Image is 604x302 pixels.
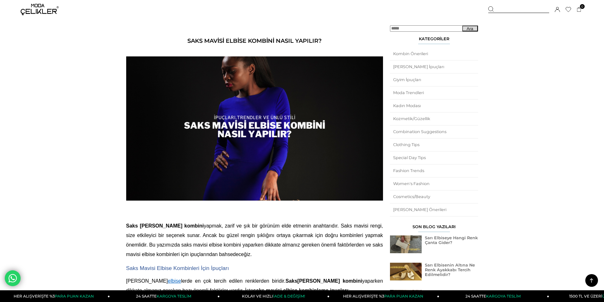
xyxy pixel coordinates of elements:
img: Saks Mavisi Elbise Kombini Nasıl Yapılır? [126,56,383,201]
span: [PERSON_NAME] lerde en çok tercih edilen renklerden biridir. yaparken dikkate almanız gereken baz... [126,278,383,293]
a: elbise [168,278,181,284]
b: [PERSON_NAME] kombini [297,278,362,284]
div: Kategoriler [390,36,478,44]
span: PARA PUAN KAZAN [384,294,423,299]
a: [PERSON_NAME] İpuçları [390,61,478,73]
a: 24 SAATTEKARGOYA TESLİM [439,290,549,302]
span: KARGOYA TESLİM [157,294,191,299]
button: Ara [462,26,478,31]
span: yapmak, zarif ve şık bir görünüm elde etmenin anahtarıdır. Saks mavisi rengi, size etkileyici bir... [126,223,383,257]
a: KOLAY VE HIZLIİADE & DEĞİŞİM! [220,290,329,302]
h1: Saks Mavisi Elbise Kombini Nasıl Yapılır? [126,38,383,44]
a: Cosmetics/Beauty [390,190,478,203]
a: Combination Suggestions [390,125,478,138]
a: Kombin Önerileri [390,48,478,60]
span: Saks Mavisi Elbise Kombinleri İçin İpuçları [126,265,229,271]
a: Giyim İpuçları [390,74,478,86]
a: Moda Trendleri [390,87,478,99]
a: Sarı Elbiseye Hangi Renk Çanta Gider? [425,235,478,245]
div: Son Blog Yazıları [390,224,478,232]
a: HER ALIŞVERİŞTE %3PARA PUAN KAZAN [329,290,439,302]
a: [PERSON_NAME] Önerileri [390,203,478,216]
a: 0 [577,7,581,12]
a: Sarı Elbiseye Uygun Makyaj Önerileri [425,290,467,299]
a: Kozmetik/Güzellik [390,112,478,125]
a: Fashion Trends [390,164,478,177]
img: Sarı Elbisenin Altına Ne Renk Ayakkabı Tercih Edilmelidir? [390,263,422,280]
b: Saks [285,278,297,284]
img: logo [21,4,59,15]
a: Sarı Elbisenin Altına Ne Renk Ayakkabı Tercih Edilmelidir? [425,263,475,277]
img: Sarı Elbiseye Hangi Renk Çanta Gider? [390,235,422,253]
span: KARGOYA TESLİM [486,294,520,299]
a: Clothing Tips [390,138,478,151]
b: saks mavisi elbise kombinleme ipuçları [253,288,348,293]
span: İADE & DEĞİŞİM! [273,294,305,299]
a: 24 SAATTEKARGOYA TESLİM [110,290,220,302]
span: 0 [580,4,585,9]
span: Saks [PERSON_NAME] kombini [126,223,204,228]
span: PARA PUAN KAZAN [55,294,94,299]
a: Women's Fashion [390,177,478,190]
a: Special Day Tips [390,151,478,164]
a: Kadın Modası [390,100,478,112]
